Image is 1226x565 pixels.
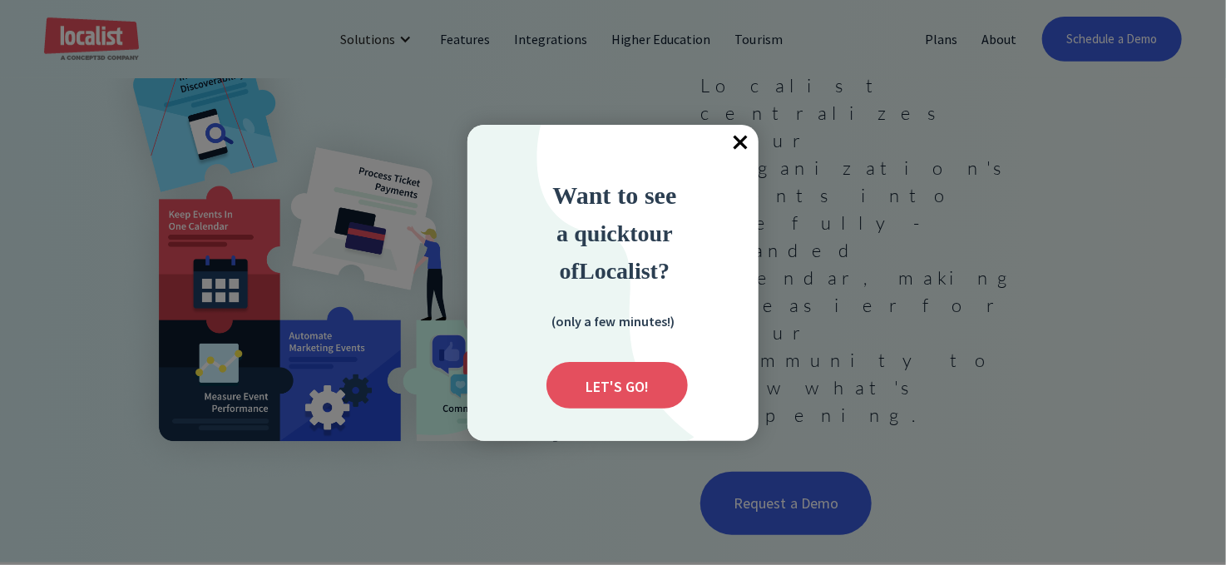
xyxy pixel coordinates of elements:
span: × [722,125,759,161]
div: (only a few minutes!) [530,310,696,331]
strong: ur of [560,221,673,284]
div: Submit [546,362,688,409]
div: Want to see a quick tour of Localist? [507,176,723,289]
strong: to [630,221,649,246]
span: a quick [556,221,630,246]
strong: Want to see [553,181,677,209]
strong: Localist? [579,258,670,284]
div: Close popup [722,125,759,161]
strong: (only a few minutes!) [551,313,675,330]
